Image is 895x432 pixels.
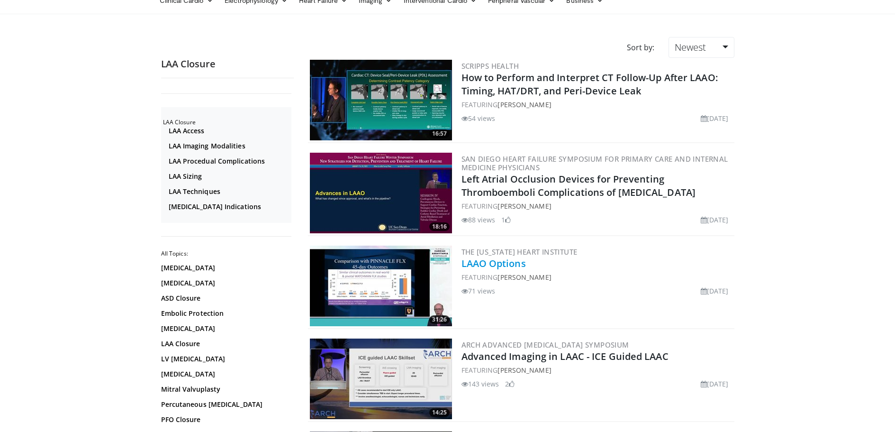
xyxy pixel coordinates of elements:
li: 143 views [461,379,499,389]
a: How to Perform and Interpret CT Follow-Up After LAAO: Timing, HAT/DRT, and Peri-Device Leak [461,71,718,97]
a: [PERSON_NAME] [497,202,551,211]
li: 1 [501,215,511,225]
li: 88 views [461,215,496,225]
a: [MEDICAL_DATA] [161,369,289,379]
a: LAAO Options [461,257,526,270]
a: LAA Techniques [169,187,289,196]
a: [MEDICAL_DATA] [161,263,289,273]
img: 9527fb4f-6803-4ff2-8be8-1332bd05ce24.300x170_q85_crop-smart_upscale.jpg [310,60,452,140]
a: PFO Closure [161,415,289,424]
img: 95b27ae5-0048-45c0-a1ce-a02df476f867.300x170_q85_crop-smart_upscale.jpg [310,339,452,419]
span: 14:25 [429,408,450,417]
h2: All Topics: [161,250,291,257]
a: 16:57 [310,60,452,140]
span: Newest [675,41,706,54]
a: ASD Closure [161,294,289,303]
li: [DATE] [701,215,729,225]
img: 04398519-55b9-45af-ba9e-4ed3008f57ee.300x170_q85_crop-smart_upscale.jpg [310,153,452,233]
span: 31:26 [429,315,450,324]
div: FEATURING [461,272,732,282]
a: Newest [669,37,734,58]
a: 14:25 [310,339,452,419]
li: [DATE] [701,379,729,389]
span: 18:16 [429,222,450,231]
a: LAA Sizing [169,172,289,181]
div: FEATURING [461,100,732,110]
li: 2 [505,379,515,389]
a: [PERSON_NAME] [497,100,551,109]
a: [MEDICAL_DATA] [161,324,289,333]
li: 71 views [461,286,496,296]
a: [MEDICAL_DATA] [161,278,289,288]
img: 26ffe209-9e93-4d03-ac83-bdc08b7dae00.300x170_q85_crop-smart_upscale.jpg [310,246,452,326]
div: FEATURING [461,365,732,375]
a: San Diego Heart Failure Symposium for Primary Care and Internal Medicine Physicians [461,154,728,172]
div: Sort by: [620,37,661,58]
a: ARCH Advanced [MEDICAL_DATA] Symposium [461,340,629,349]
a: Scripps Health [461,61,519,71]
a: The [US_STATE] Heart Institute [461,247,578,257]
a: LAA Access [169,126,289,136]
span: 16:57 [429,129,450,138]
a: Embolic Protection [161,309,289,318]
h2: LAA Closure [161,58,294,70]
li: [DATE] [701,286,729,296]
h2: LAA Closure [163,119,291,126]
a: 18:16 [310,153,452,233]
a: [PERSON_NAME] [497,366,551,375]
a: Mitral Valvuplasty [161,385,289,394]
a: Left Atrial Occlusion Devices for Preventing Thromboemboli Complications of [MEDICAL_DATA] [461,173,696,199]
a: LAA Procedual Complications [169,156,289,166]
a: [PERSON_NAME] [497,273,551,282]
li: 54 views [461,113,496,123]
a: LAA Imaging Modalities [169,141,289,151]
a: LAA Closure [161,339,289,349]
li: [DATE] [701,113,729,123]
a: [MEDICAL_DATA] Indications [169,202,289,211]
div: FEATURING [461,201,732,211]
a: 31:26 [310,246,452,326]
a: Advanced Imaging in LAAC - ICE Guided LAAC [461,350,669,363]
a: Percutaneous [MEDICAL_DATA] [161,400,289,409]
a: LV [MEDICAL_DATA] [161,354,289,364]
